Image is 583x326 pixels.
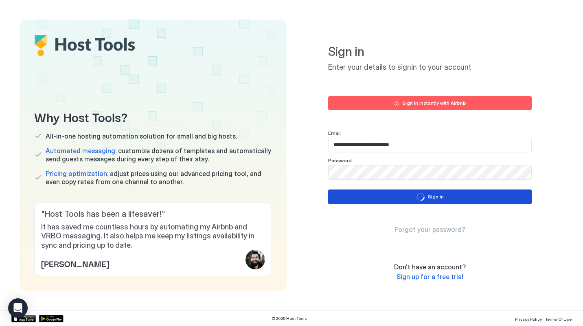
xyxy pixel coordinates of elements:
a: Sign up for a free trial [397,273,463,281]
span: Enter your details to signin to your account [328,63,532,72]
div: Sign in [428,193,444,200]
a: App Store [11,315,36,322]
div: Open Intercom Messenger [8,298,28,318]
button: Sign in instantly with Airbnb [328,96,532,110]
div: profile [245,250,265,269]
span: adjust prices using our advanced pricing tool, and even copy rates from one channel to another. [46,170,272,186]
span: Don't have an account? [394,263,466,271]
input: Input Field [329,165,531,179]
span: Forgot your password? [395,225,465,233]
span: It has saved me countless hours by automating my Airbnb and VRBO messaging. It also helps me keep... [41,222,265,250]
span: © 2025 Host Tools [272,316,307,321]
span: Automated messaging: [46,147,116,155]
a: Privacy Policy [515,314,542,323]
span: Why Host Tools? [34,107,272,126]
span: Pricing optimization: [46,170,108,178]
span: [PERSON_NAME] [41,257,109,269]
span: " Host Tools has been a lifesaver! " [41,209,265,219]
span: Email [328,130,341,136]
div: loading [416,193,425,201]
a: Forgot your password? [395,225,465,234]
div: Sign in instantly with Airbnb [402,99,466,107]
span: Privacy Policy [515,317,542,322]
span: Terms Of Use [545,317,572,322]
a: Google Play Store [39,315,64,322]
span: All-in-one hosting automation solution for small and big hosts. [46,132,237,140]
span: customize dozens of templates and automatically send guests messages during every step of their s... [46,147,272,163]
span: Password [328,157,352,163]
a: Terms Of Use [545,314,572,323]
input: Input Field [329,138,531,152]
span: Sign in [328,44,532,59]
button: loadingSign in [328,189,532,204]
